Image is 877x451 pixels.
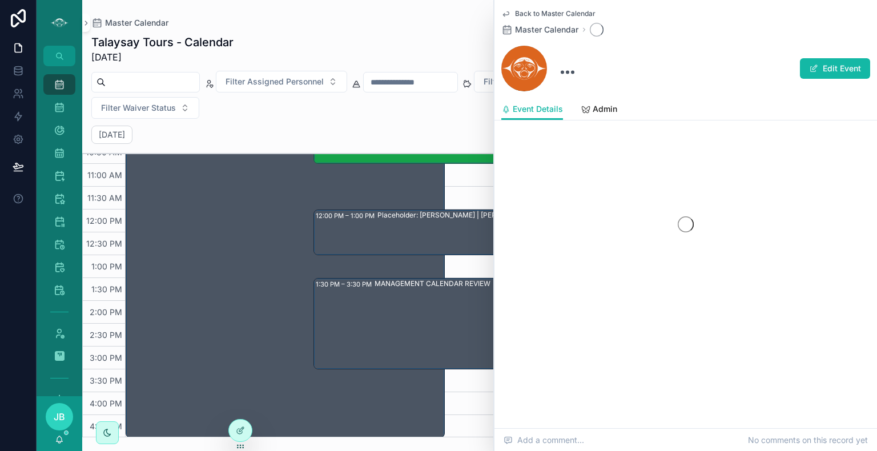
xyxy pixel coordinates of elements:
[105,17,168,29] span: Master Calendar
[474,71,589,92] button: Select Button
[87,398,125,408] span: 4:00 PM
[101,102,176,114] span: Filter Waiver Status
[515,9,596,18] span: Back to Master Calendar
[54,410,65,424] span: JB
[87,376,125,385] span: 3:30 PM
[484,76,565,87] span: Filter Payment Status
[504,434,584,446] span: Add a comment...
[126,27,444,437] div: 8:00 AM – 5:00 PM: OFF WORK
[501,99,563,120] a: Event Details
[99,129,125,140] h2: [DATE]
[377,211,650,220] div: Placeholder: [PERSON_NAME] | [PERSON_NAME], Virtual Reconciliation presentation
[91,34,234,50] h1: Talaysay Tours - Calendar
[216,71,347,92] button: Select Button
[88,284,125,294] span: 1:30 PM
[91,50,234,64] span: [DATE]
[37,66,82,396] div: scrollable content
[85,170,125,180] span: 11:00 AM
[85,193,125,203] span: 11:30 AM
[91,97,199,119] button: Select Button
[316,210,377,222] div: 12:00 PM – 1:00 PM
[513,103,563,115] span: Event Details
[800,58,870,79] button: Edit Event
[87,353,125,363] span: 3:00 PM
[91,17,168,29] a: Master Calendar
[83,216,125,226] span: 12:00 PM
[581,99,617,122] a: Admin
[375,279,490,288] div: MANAGEMENT CALENDAR REVIEW
[87,330,125,340] span: 2:30 PM
[50,14,69,32] img: App logo
[501,9,596,18] a: Back to Master Calendar
[87,421,125,431] span: 4:30 PM
[314,279,791,369] div: 1:30 PM – 3:30 PMMANAGEMENT CALENDAR REVIEW
[748,434,868,446] span: No comments on this record yet
[83,239,125,248] span: 12:30 PM
[87,307,125,317] span: 2:00 PM
[501,24,578,35] a: Master Calendar
[515,24,578,35] span: Master Calendar
[226,76,324,87] span: Filter Assigned Personnel
[88,261,125,271] span: 1:00 PM
[83,147,125,157] span: 10:30 AM
[593,103,617,115] span: Admin
[316,279,375,290] div: 1:30 PM – 3:30 PM
[314,210,876,255] div: 12:00 PM – 1:00 PMPlaceholder: [PERSON_NAME] | [PERSON_NAME], Virtual Reconciliation presentation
